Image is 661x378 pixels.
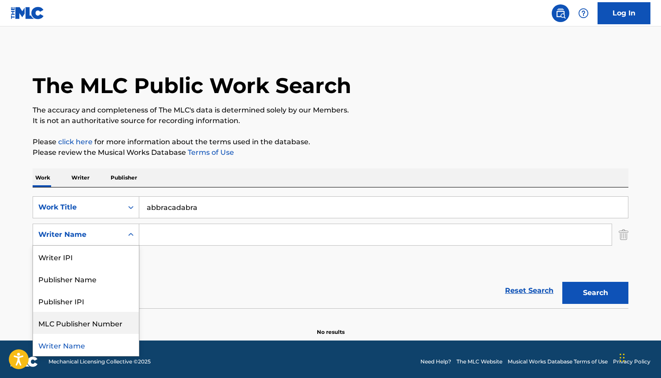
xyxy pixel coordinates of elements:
h1: The MLC Public Work Search [33,72,351,99]
a: Terms of Use [186,148,234,157]
img: help [578,8,589,19]
img: Delete Criterion [619,224,628,246]
a: Reset Search [501,281,558,300]
a: click here [58,138,93,146]
a: Public Search [552,4,569,22]
div: Drag [620,344,625,371]
div: Writer IPI [33,246,139,268]
div: Work Title [38,202,118,213]
iframe: Chat Widget [617,336,661,378]
div: Writer Name [33,334,139,356]
a: The MLC Website [457,358,502,366]
button: Search [562,282,628,304]
img: search [555,8,566,19]
p: Writer [69,168,92,187]
span: Mechanical Licensing Collective © 2025 [48,358,151,366]
img: MLC Logo [11,7,45,19]
p: Publisher [108,168,140,187]
div: Writer Name [38,229,118,240]
a: Privacy Policy [613,358,650,366]
p: No results [317,318,345,336]
a: Musical Works Database Terms of Use [508,358,608,366]
p: Please for more information about the terms used in the database. [33,137,628,147]
a: Need Help? [420,358,451,366]
div: MLC Publisher Number [33,312,139,334]
div: Publisher Name [33,268,139,290]
a: Log In [598,2,650,24]
form: Search Form [33,196,628,308]
div: Publisher IPI [33,290,139,312]
p: Work [33,168,53,187]
p: It is not an authoritative source for recording information. [33,116,628,126]
div: Help [575,4,592,22]
p: Please review the Musical Works Database [33,147,628,158]
p: The accuracy and completeness of The MLC's data is determined solely by our Members. [33,105,628,116]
